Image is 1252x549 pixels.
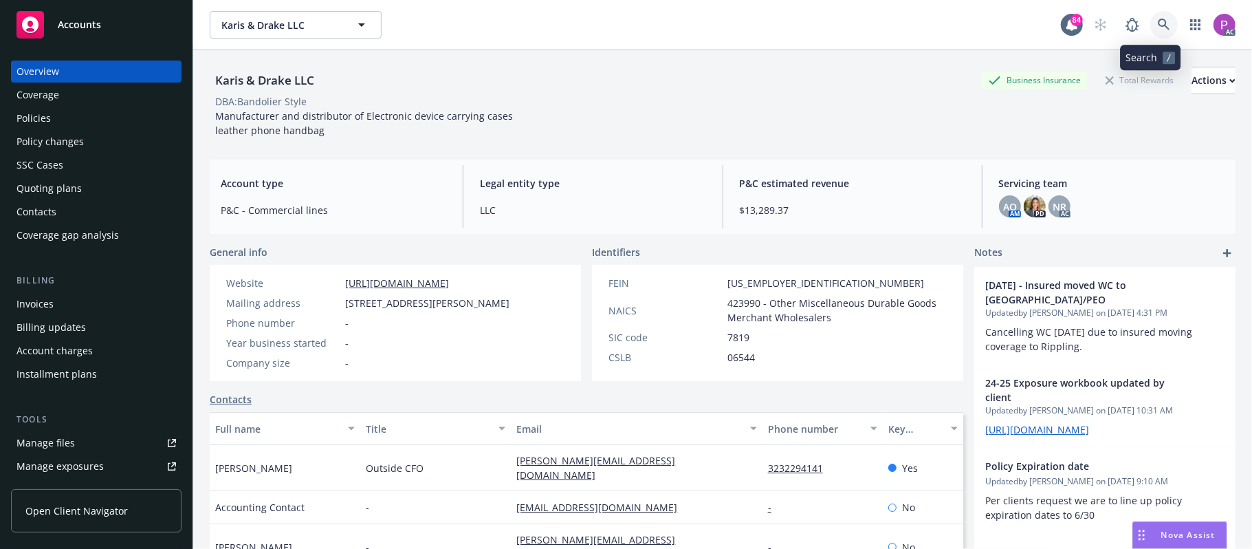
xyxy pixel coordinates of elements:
div: Manage files [17,432,75,454]
span: - [345,336,349,350]
div: Karis & Drake LLC [210,72,320,89]
a: Contacts [11,201,182,223]
a: Manage files [11,432,182,454]
a: [URL][DOMAIN_NAME] [985,423,1089,436]
div: 84 [1070,14,1083,26]
div: FEIN [608,276,722,290]
a: SSC Cases [11,154,182,176]
span: Yes [902,461,918,475]
div: Billing [11,274,182,288]
span: 24-25 Exposure workbook updated by client [985,376,1189,405]
a: [URL][DOMAIN_NAME] [345,277,449,290]
div: Manage exposures [17,455,104,477]
img: photo [1213,14,1235,36]
button: Nova Assist [1132,521,1227,549]
a: Installment plans [11,363,182,385]
div: Coverage gap analysis [17,224,119,246]
a: Billing updates [11,316,182,338]
span: Open Client Navigator [25,504,128,518]
a: Invoices [11,293,182,315]
button: Karis & Drake LLC [210,11,382,39]
span: Notes [974,245,1002,261]
div: Account charges [17,340,93,362]
span: 423990 - Other Miscellaneous Durable Goods Merchant Wholesalers [727,296,947,325]
span: Per clients request we are to line up policy expiration dates to 6/30 [985,494,1185,521]
span: Accounts [58,19,101,30]
a: Quoting plans [11,177,182,200]
a: Accounts [11,6,182,44]
span: [DATE] - Insured moved WC to [GEOGRAPHIC_DATA]/PEO [985,278,1189,307]
span: NR [1053,200,1066,214]
div: Phone number [768,422,862,436]
a: [PERSON_NAME][EMAIL_ADDRESS][DOMAIN_NAME] [516,454,675,482]
div: Phone number [226,316,340,330]
span: 7819 [727,330,749,345]
a: Policies [11,107,182,129]
a: Account charges [11,340,182,362]
span: LLC [480,203,705,217]
div: Overview [17,61,59,83]
span: Updated by [PERSON_NAME] on [DATE] 9:10 AM [985,475,1224,488]
div: Policies [17,107,51,129]
span: Account type [221,176,446,191]
span: Updated by [PERSON_NAME] on [DATE] 4:31 PM [985,307,1224,319]
div: NAICS [608,303,722,318]
div: Business Insurance [982,72,1088,89]
div: Title [366,422,490,436]
div: CSLB [608,350,722,365]
a: Contacts [210,392,252,407]
div: Quoting plans [17,177,82,200]
div: Website [226,276,340,290]
span: AO [1003,200,1017,214]
a: Start snowing [1087,11,1114,39]
span: Legal entity type [480,176,705,191]
span: $13,289.37 [740,203,965,217]
span: [STREET_ADDRESS][PERSON_NAME] [345,296,509,310]
span: Policy Expiration date [985,459,1189,473]
span: No [902,500,915,515]
span: P&C - Commercial lines [221,203,446,217]
div: [DATE] - Insured moved WC to [GEOGRAPHIC_DATA]/PEOUpdatedby [PERSON_NAME] on [DATE] 4:31 PMCancel... [974,267,1235,365]
div: Contacts [17,201,56,223]
div: Mailing address [226,296,340,310]
span: Servicing team [999,176,1224,191]
span: Accounting Contact [215,500,305,515]
span: General info [210,245,267,259]
img: photo [1024,195,1046,217]
a: 3232294141 [768,462,834,475]
a: Manage exposures [11,455,182,477]
div: Company size [226,356,340,370]
span: - [366,500,369,515]
span: 06544 [727,350,755,365]
a: Coverage [11,84,182,106]
button: Actions [1191,67,1235,94]
span: - [345,356,349,370]
button: Phone number [762,412,883,445]
span: Identifiers [592,245,640,259]
a: - [768,501,782,514]
span: Outside CFO [366,461,424,475]
a: add [1219,245,1235,261]
div: Tools [11,413,182,427]
span: Manufacturer and distributor of Electronic device carrying cases leather phone handbag [215,109,513,137]
button: Full name [210,412,360,445]
span: Nova Assist [1161,529,1216,541]
div: Coverage [17,84,59,106]
div: 24-25 Exposure workbook updated by clientUpdatedby [PERSON_NAME] on [DATE] 10:31 AM[URL][DOMAIN_N... [974,365,1235,448]
button: Email [511,412,762,445]
div: SIC code [608,330,722,345]
a: [EMAIL_ADDRESS][DOMAIN_NAME] [516,501,688,514]
div: Installment plans [17,363,97,385]
div: Year business started [226,336,340,350]
div: SSC Cases [17,154,63,176]
span: Updated by [PERSON_NAME] on [DATE] 10:31 AM [985,405,1224,417]
a: Switch app [1182,11,1209,39]
div: Invoices [17,293,54,315]
div: Email [516,422,741,436]
div: Policy Expiration dateUpdatedby [PERSON_NAME] on [DATE] 9:10 AMPer clients request we are to line... [974,448,1235,533]
span: P&C estimated revenue [740,176,965,191]
a: Search [1150,11,1178,39]
span: Cancelling WC [DATE] due to insured moving coverage to Rippling. [985,325,1195,353]
button: Key contact [883,412,963,445]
